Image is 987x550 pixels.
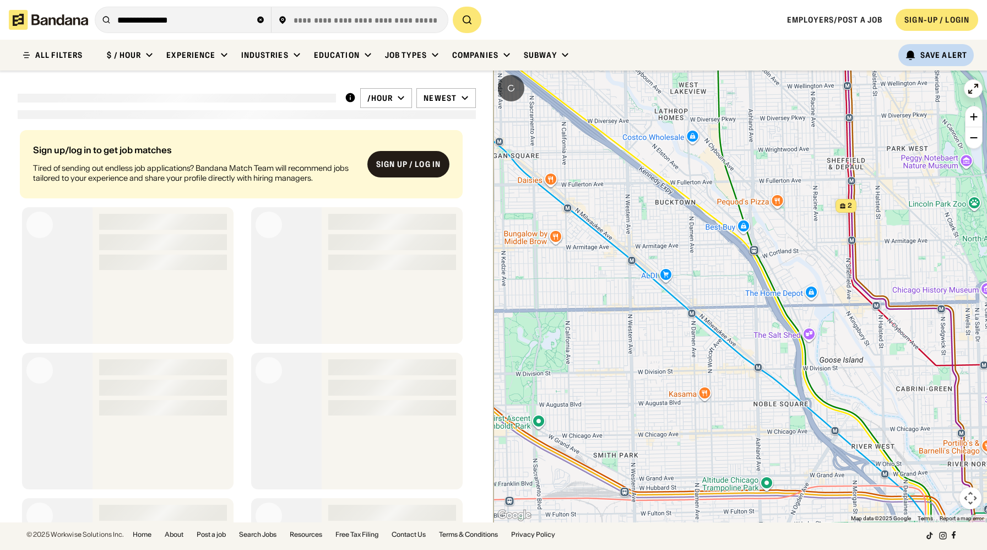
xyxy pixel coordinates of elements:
[496,508,533,522] a: Open this area in Google Maps (opens a new window)
[511,531,555,538] a: Privacy Policy
[107,50,141,60] div: $ / hour
[335,531,378,538] a: Free Tax Filing
[496,508,533,522] img: Google
[787,15,882,25] a: Employers/Post a job
[290,531,322,538] a: Resources
[385,50,427,60] div: Job Types
[241,50,289,60] div: Industries
[524,50,557,60] div: Subway
[367,93,393,103] div: /hour
[35,51,83,59] div: ALL FILTERS
[920,50,967,60] div: Save Alert
[18,126,476,522] div: grid
[376,159,441,169] div: Sign up / Log in
[33,145,359,154] div: Sign up/log in to get job matches
[959,487,981,509] button: Map camera controls
[9,10,88,30] img: Bandana logotype
[26,531,124,538] div: © 2025 Workwise Solutions Inc.
[851,515,911,521] span: Map data ©2025 Google
[848,201,852,211] span: 2
[904,15,969,25] div: SIGN-UP / LOGIN
[392,531,426,538] a: Contact Us
[33,163,359,183] div: Tired of sending out endless job applications? Bandana Match Team will recommend jobs tailored to...
[133,531,151,538] a: Home
[165,531,183,538] a: About
[314,50,360,60] div: Education
[166,50,215,60] div: Experience
[197,531,226,538] a: Post a job
[452,50,498,60] div: Companies
[239,531,276,538] a: Search Jobs
[424,93,457,103] div: Newest
[918,515,933,521] a: Terms (opens in new tab)
[439,531,498,538] a: Terms & Conditions
[940,515,984,521] a: Report a map error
